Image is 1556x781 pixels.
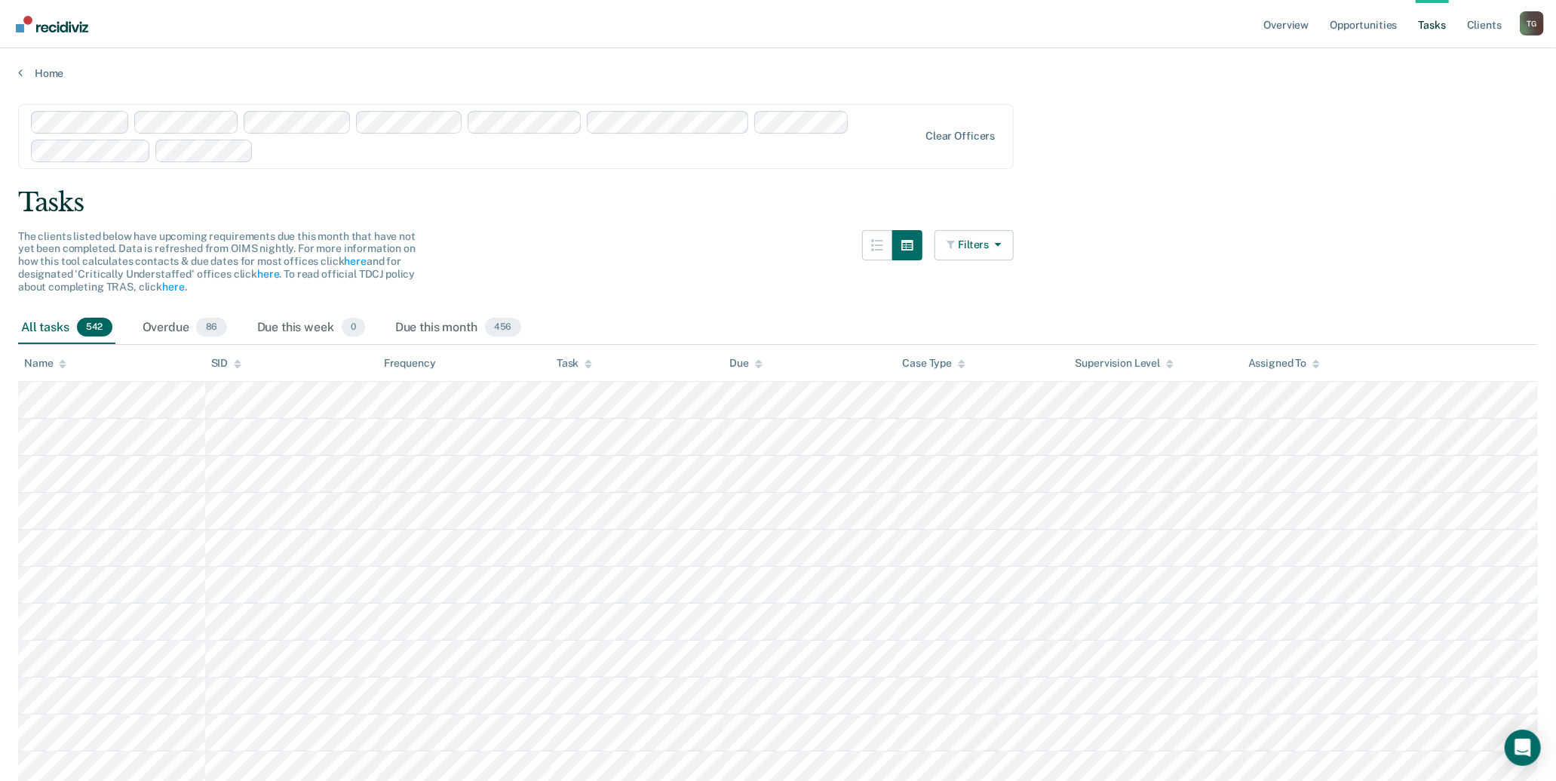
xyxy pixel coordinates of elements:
[24,357,66,370] div: Name
[211,357,242,370] div: SID
[1505,730,1541,766] div: Open Intercom Messenger
[18,187,1538,218] div: Tasks
[18,66,1538,80] a: Home
[392,312,524,345] div: Due this month456
[729,357,763,370] div: Due
[140,312,230,345] div: Overdue86
[485,318,521,337] span: 456
[384,357,436,370] div: Frequency
[342,318,365,337] span: 0
[257,268,279,280] a: here
[557,357,592,370] div: Task
[196,318,226,337] span: 86
[1076,357,1174,370] div: Supervision Level
[344,255,366,267] a: here
[1520,11,1544,35] div: T G
[1520,11,1544,35] button: Profile dropdown button
[935,230,1014,260] button: Filters
[18,312,115,345] div: All tasks542
[902,357,965,370] div: Case Type
[18,230,416,293] span: The clients listed below have upcoming requirements due this month that have not yet been complet...
[925,130,995,143] div: Clear officers
[77,318,112,337] span: 542
[162,281,184,293] a: here
[254,312,368,345] div: Due this week0
[1248,357,1320,370] div: Assigned To
[16,16,88,32] img: Recidiviz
